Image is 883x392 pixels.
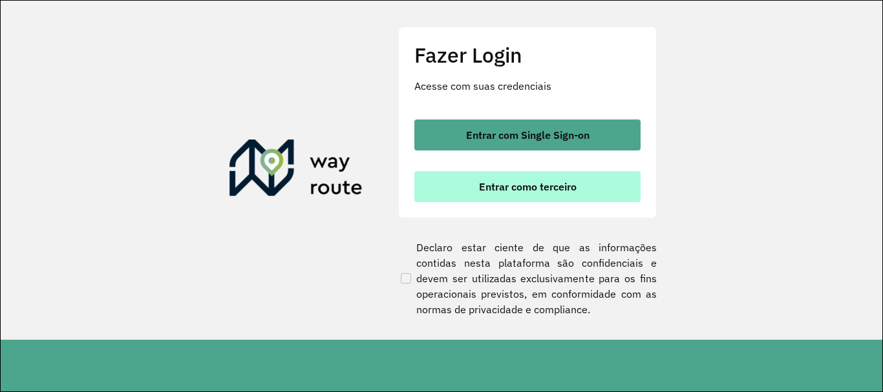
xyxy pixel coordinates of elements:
[398,240,657,317] label: Declaro estar ciente de que as informações contidas nesta plataforma são confidenciais e devem se...
[479,181,577,192] span: Entrar como terceiro
[414,119,641,150] button: button
[229,139,363,201] img: Roteirizador AmbevTech
[466,130,590,140] span: Entrar com Single Sign-on
[414,171,641,202] button: button
[414,43,641,67] h2: Fazer Login
[414,78,641,94] p: Acesse com suas credenciais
